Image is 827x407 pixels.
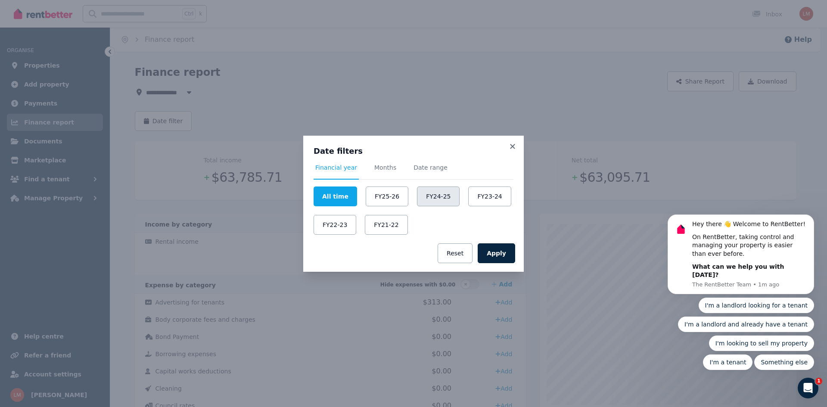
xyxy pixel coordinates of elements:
button: FY23-24 [468,186,511,206]
span: 1 [815,378,822,385]
button: FY21-22 [365,215,407,235]
button: All time [314,186,357,206]
button: FY25-26 [366,186,408,206]
iframe: Intercom notifications message [655,138,827,384]
span: Months [374,163,396,172]
button: Apply [478,243,515,263]
h3: Date filters [314,146,513,156]
span: Financial year [315,163,357,172]
span: Date range [413,163,448,172]
nav: Tabs [314,163,513,180]
button: FY24-25 [417,186,460,206]
button: Reset [438,243,473,263]
button: FY22-23 [314,215,356,235]
iframe: Intercom live chat [798,378,818,398]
